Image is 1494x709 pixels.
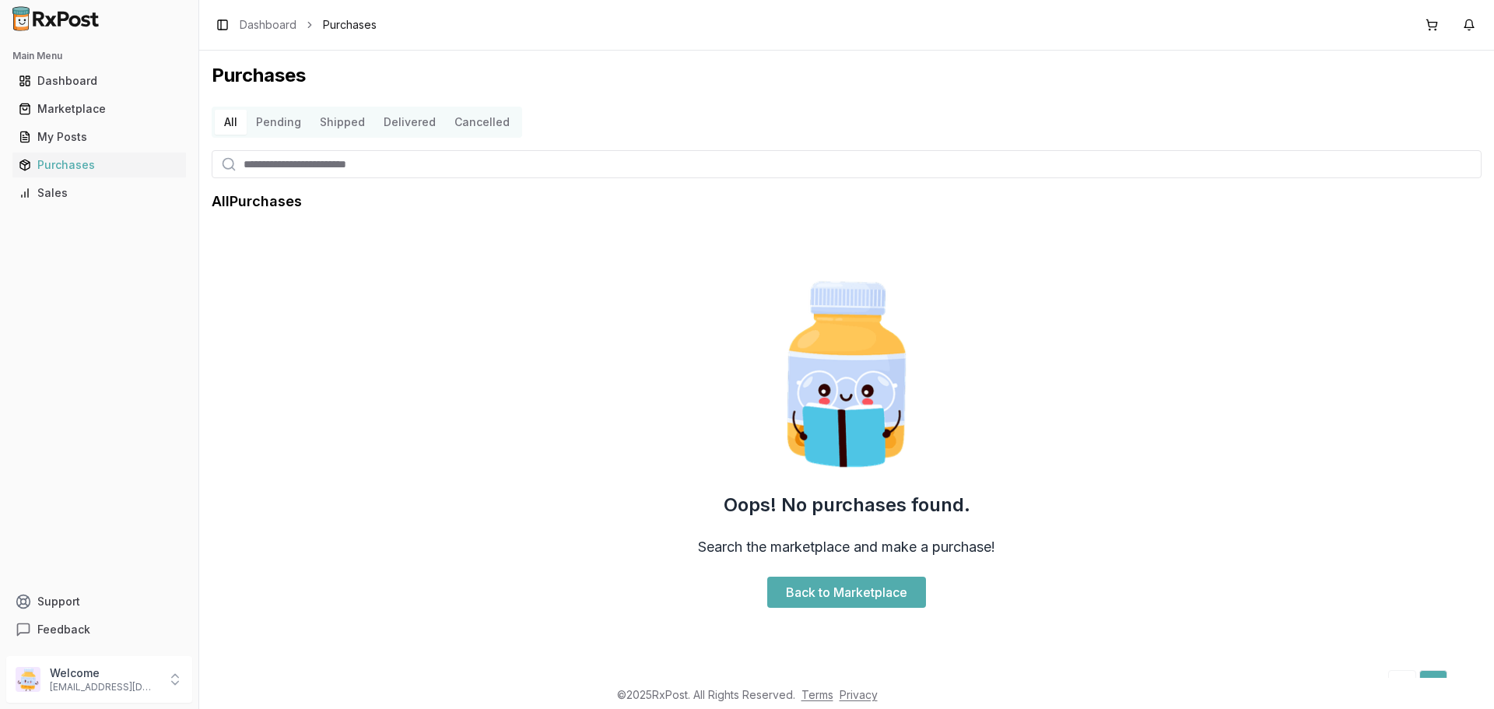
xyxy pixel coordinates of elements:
a: Purchases [12,151,186,179]
a: 1 [1419,670,1447,698]
h1: Purchases [212,63,1482,88]
img: Smart Pill Bottle [747,275,946,474]
button: All [215,110,247,135]
h2: Main Menu [12,50,186,62]
a: Dashboard [12,67,186,95]
p: [EMAIL_ADDRESS][DOMAIN_NAME] [50,681,158,693]
button: Marketplace [6,97,192,121]
button: Delivered [374,110,445,135]
button: Support [6,588,192,616]
a: Marketplace [12,95,186,123]
a: Back to Marketplace [767,577,926,608]
img: User avatar [16,667,40,692]
button: Shipped [310,110,374,135]
button: Pending [247,110,310,135]
nav: pagination [1388,670,1482,698]
div: Dashboard [19,73,180,89]
div: Marketplace [19,101,180,117]
div: Purchases [19,157,180,173]
button: My Posts [6,125,192,149]
h2: Oops! No purchases found. [724,493,970,518]
button: Feedback [6,616,192,644]
span: Feedback [37,622,90,637]
button: Dashboard [6,68,192,93]
button: Sales [6,181,192,205]
a: Dashboard [240,17,296,33]
div: Sales [19,185,180,201]
a: Go to next page [1450,670,1482,698]
h1: All Purchases [212,191,302,212]
div: My Posts [19,129,180,145]
button: Cancelled [445,110,519,135]
span: Purchases [323,17,377,33]
a: My Posts [12,123,186,151]
a: Sales [12,179,186,207]
h3: Search the marketplace and make a purchase! [698,536,995,558]
div: Showing 0 to 0 of 0 entries [212,676,336,692]
img: RxPost Logo [6,6,106,31]
a: Terms [801,688,833,701]
a: Privacy [840,688,878,701]
p: Welcome [50,665,158,681]
button: Purchases [6,153,192,177]
nav: breadcrumb [240,17,377,33]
